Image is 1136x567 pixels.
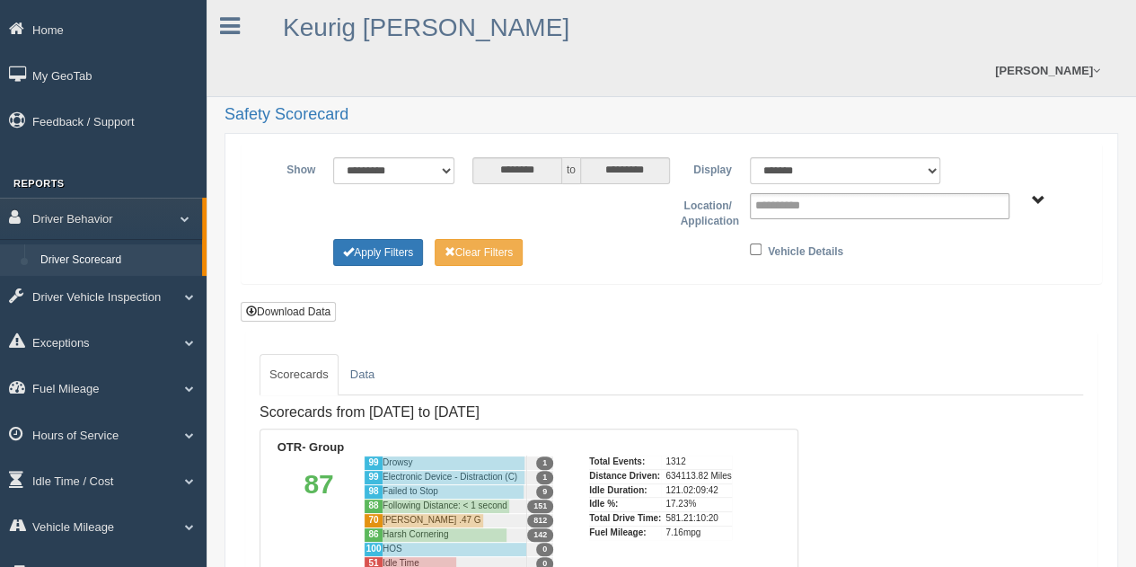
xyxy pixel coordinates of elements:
[527,500,553,513] span: 151
[435,239,524,266] button: Change Filter Options
[364,456,383,470] div: 99
[364,484,383,499] div: 98
[333,239,423,266] button: Change Filter Options
[364,542,383,556] div: 100
[527,528,553,542] span: 142
[364,527,383,542] div: 86
[536,543,553,556] span: 0
[589,526,661,540] div: Fuel Mileage:
[32,244,202,277] a: Driver Scorecard
[364,499,383,513] div: 88
[768,239,843,261] label: Vehicle Details
[589,511,661,526] div: Total Drive Time:
[986,45,1109,96] a: [PERSON_NAME]
[241,302,336,322] button: Download Data
[665,469,731,483] div: 634113.82 Miles
[536,485,553,499] span: 9
[665,511,731,526] div: 581.21:10:20
[589,497,661,511] div: Idle %:
[665,483,731,498] div: 121.02:09:42
[536,456,553,470] span: 1
[364,513,383,527] div: 70
[340,354,384,395] a: Data
[665,456,731,469] div: 1312
[665,497,731,511] div: 17.23%
[364,470,383,484] div: 99
[665,526,731,540] div: 7.16mpg
[277,440,344,454] b: OTR- Group
[562,157,580,184] span: to
[283,13,569,41] a: Keurig [PERSON_NAME]
[536,471,553,484] span: 1
[672,193,741,230] label: Location/ Application
[589,456,661,469] div: Total Events:
[527,514,553,527] span: 812
[671,157,740,179] label: Display
[589,469,661,483] div: Distance Driven:
[260,404,798,421] h4: Scorecards from [DATE] to [DATE]
[589,483,661,498] div: Idle Duration:
[260,354,339,395] a: Scorecards
[255,157,324,179] label: Show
